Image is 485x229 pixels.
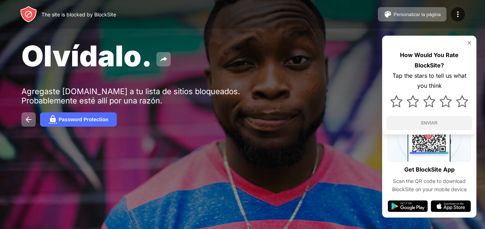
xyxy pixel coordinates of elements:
button: Password Protection [40,112,117,127]
div: Password Protection [59,117,108,122]
div: Get BlockSite App [404,164,455,175]
img: header-logo.svg [20,6,37,23]
span: Olvídalo. [21,39,152,73]
img: back.svg [24,115,33,124]
img: password.svg [49,115,57,124]
div: How Would You Rate BlockSite? [386,50,472,71]
div: Scan the QR code to download BlockSite on your mobile device [388,177,471,193]
img: menu-icon.svg [454,10,462,19]
img: app-store.svg [431,200,471,212]
img: rate-us-close.svg [466,40,472,46]
img: google-play.svg [388,200,428,212]
div: The site is blocked by BlockSite [41,11,116,17]
div: Agregaste [DOMAIN_NAME] a tu lista de sitios bloqueados. Probablemente esté allí por una razón. [21,87,242,105]
img: star.svg [440,95,452,107]
img: star.svg [407,95,419,107]
div: Personalizar la página [394,12,441,17]
img: star.svg [423,95,435,107]
button: Personalizar la página [378,7,446,21]
img: star.svg [390,95,402,107]
img: share.svg [159,55,168,63]
img: pallet.svg [384,10,392,19]
img: star.svg [456,95,468,107]
button: ENVIAR [386,116,472,130]
div: Tap the stars to tell us what you think [386,71,472,91]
